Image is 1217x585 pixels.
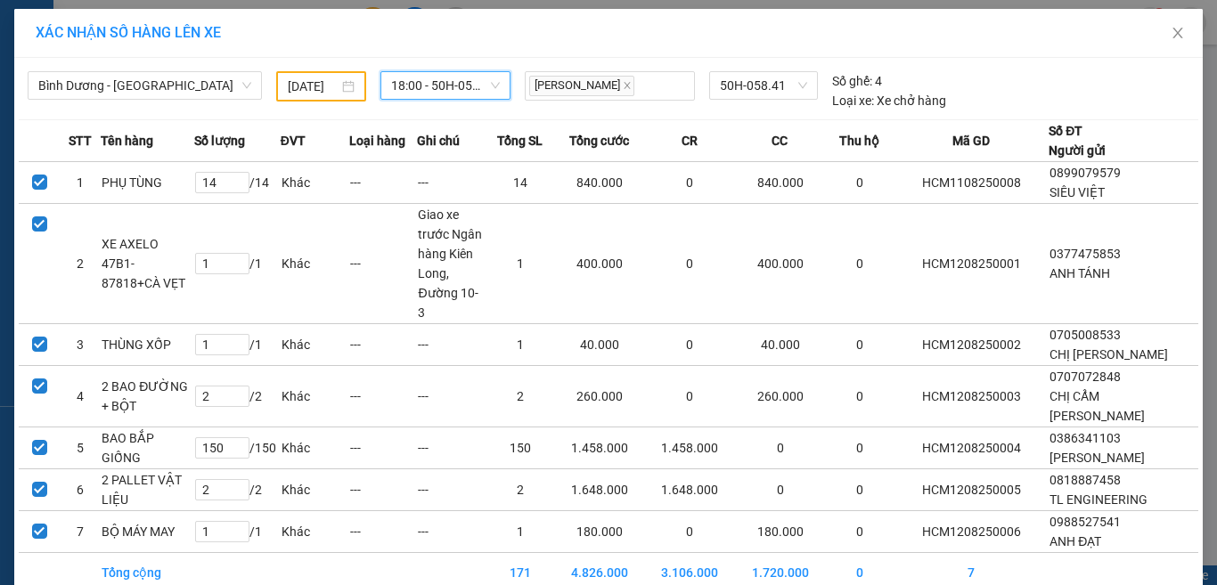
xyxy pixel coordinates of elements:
td: / 1 [194,511,281,553]
td: 1.458.000 [645,427,735,469]
span: Loại hàng [349,131,405,150]
td: 0 [826,162,894,204]
td: 0 [645,162,735,204]
td: --- [417,511,486,553]
td: --- [417,324,486,366]
span: ANH ĐẠT [1050,534,1101,548]
td: 0 [826,427,894,469]
td: THÙNG XỐP [101,324,194,366]
span: Tổng cước [569,131,629,150]
td: 840.000 [735,162,825,204]
span: XÁC NHẬN SỐ HÀNG LÊN XE [36,24,221,41]
td: 2 PALLET VẬT LIỆU [101,469,194,511]
td: 2 BAO ĐƯỜNG + BỘT [101,366,194,427]
td: --- [417,427,486,469]
td: 400.000 [735,204,825,324]
td: 14 [486,162,554,204]
span: Bình Dương - Đắk Lắk [38,72,251,99]
td: HCM1208250006 [894,511,1050,553]
td: 840.000 [554,162,644,204]
td: HCM1208250002 [894,324,1050,366]
td: 0 [735,427,825,469]
td: 0 [826,469,894,511]
td: 1 [486,324,554,366]
span: Ghi chú [417,131,460,150]
span: SIÊU VIỆT [1050,185,1105,199]
td: HCM1208250005 [894,469,1050,511]
td: --- [349,469,418,511]
td: 1.458.000 [554,427,644,469]
span: Loại xe: [832,91,874,110]
td: / 150 [194,427,281,469]
td: HCM1208250004 [894,427,1050,469]
span: CHỊ CẨM [PERSON_NAME] [1050,389,1145,423]
td: 1 [486,511,554,553]
span: 50H-058.41 [720,72,807,99]
input: 12/08/2025 [288,77,338,96]
td: 150 [486,427,554,469]
td: HCM1208250001 [894,204,1050,324]
div: 4 [832,71,882,91]
td: XE AXELO 47B1-87818+CÀ VẸT [101,204,194,324]
td: 0 [826,511,894,553]
span: [PERSON_NAME] [529,76,634,96]
td: --- [349,162,418,204]
td: Giao xe trước Ngân hàng Kiên Long, Đường 10-3 [417,204,486,324]
td: 1.648.000 [645,469,735,511]
td: BỘ MÁY MAY [101,511,194,553]
td: 7 [60,511,101,553]
td: / 1 [194,324,281,366]
td: --- [349,511,418,553]
td: --- [417,469,486,511]
td: 0 [645,204,735,324]
td: 6 [60,469,101,511]
div: Số ĐT Người gửi [1049,121,1106,160]
td: 400.000 [554,204,644,324]
td: 1 [486,204,554,324]
span: 0818887458 [1050,473,1121,487]
td: 1 [60,162,101,204]
td: 180.000 [554,511,644,553]
td: 4 [60,366,101,427]
span: Số lượng [194,131,245,150]
td: HCM1208250003 [894,366,1050,427]
span: 0707072848 [1050,370,1121,384]
td: / 14 [194,162,281,204]
span: CR [682,131,698,150]
td: --- [417,162,486,204]
span: Thu hộ [839,131,879,150]
td: 0 [645,366,735,427]
td: 40.000 [735,324,825,366]
td: 3 [60,324,101,366]
td: --- [417,366,486,427]
span: 0386341103 [1050,431,1121,445]
td: 0 [645,511,735,553]
span: close [623,81,632,90]
span: Số ghế: [832,71,872,91]
td: Khác [281,204,349,324]
div: Xe chở hàng [832,91,946,110]
span: Mã GD [952,131,990,150]
span: CHỊ [PERSON_NAME] [1050,347,1168,362]
td: BAO BẮP GIỐNG [101,427,194,469]
td: --- [349,366,418,427]
td: 0 [826,204,894,324]
span: Tên hàng [101,131,153,150]
td: 1.648.000 [554,469,644,511]
td: HCM1108250008 [894,162,1050,204]
td: 2 [486,366,554,427]
span: 0705008533 [1050,328,1121,342]
td: 0 [735,469,825,511]
td: 5 [60,427,101,469]
span: STT [69,131,92,150]
td: 40.000 [554,324,644,366]
span: ANH TÁNH [1050,266,1110,280]
td: / 1 [194,204,281,324]
span: Tổng SL [497,131,543,150]
span: ĐVT [281,131,306,150]
td: 0 [826,366,894,427]
td: 2 [486,469,554,511]
td: / 2 [194,366,281,427]
td: 0 [826,324,894,366]
span: [PERSON_NAME] [1050,451,1145,465]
